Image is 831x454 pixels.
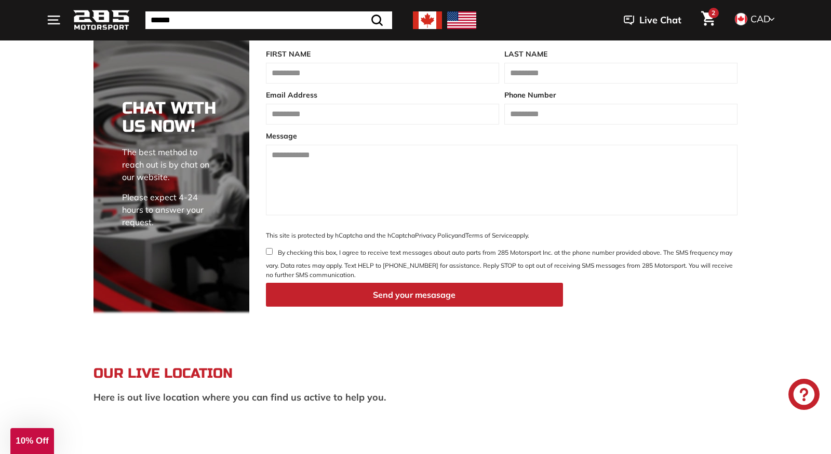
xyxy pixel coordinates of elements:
label: Phone Number [504,90,738,101]
p: Here is out live location where you can find us active to help you. [93,392,738,403]
input: By checking this box, I agree to receive text messages about auto parts from 285 Motorsport Inc. ... [266,248,273,255]
img: Support [93,21,249,314]
button: Live Chat [610,7,695,33]
img: Logo_285_Motorsport_areodynamics_components [73,8,130,33]
inbox-online-store-chat: Shopify online store chat [785,379,823,412]
p: This site is protected by hCaptcha and the hCaptcha and apply. [266,231,738,240]
div: 10% Off [10,428,54,454]
label: Message [266,131,738,142]
h3: CHAT WITH US NOW! [122,99,221,135]
p: Please expect 4-24 hours to answer your request. [122,191,221,228]
span: 10% Off [16,436,48,446]
label: By checking this box, I agree to receive text messages about auto parts from 285 Motorsport Inc. ... [266,248,738,280]
a: Cart [695,3,721,38]
label: Email Address [266,90,499,101]
button: Send your mesasage [266,283,563,307]
p: The best method to reach out is by chat on our website. [122,146,221,183]
a: Privacy Policy [415,231,454,239]
span: CAD [750,13,770,25]
a: Terms of Service [465,231,513,239]
span: Live Chat [639,13,681,27]
label: LAST NAME [504,49,738,60]
span: 2 [712,9,715,17]
label: FIRST NAME [266,49,499,60]
h2: Our Live Location [93,366,738,381]
input: Search [145,11,392,29]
